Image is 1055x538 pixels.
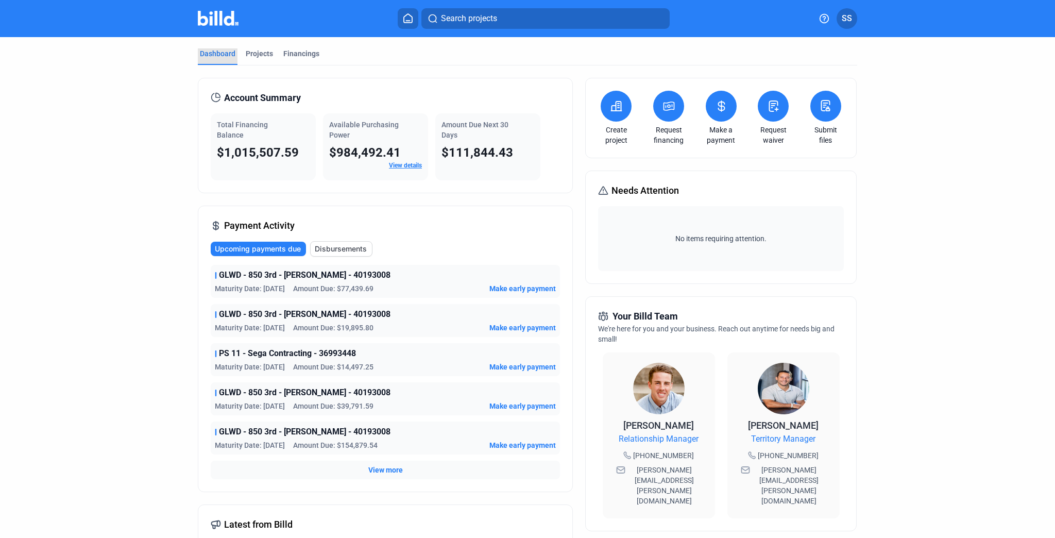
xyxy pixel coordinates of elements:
[633,450,694,461] span: [PHONE_NUMBER]
[283,48,319,59] div: Financings
[224,91,301,105] span: Account Summary
[198,11,239,26] img: Billd Company Logo
[310,241,372,257] button: Disbursements
[217,121,268,139] span: Total Financing Balance
[837,8,857,29] button: SS
[612,309,678,324] span: Your Billd Team
[293,401,373,411] span: Amount Due: $39,791.59
[441,145,513,160] span: $111,844.43
[752,465,826,506] span: [PERSON_NAME][EMAIL_ADDRESS][PERSON_NAME][DOMAIN_NAME]
[808,125,844,145] a: Submit files
[215,401,285,411] span: Maturity Date: [DATE]
[611,183,679,198] span: Needs Attention
[489,440,556,450] button: Make early payment
[293,323,373,333] span: Amount Due: $19,895.80
[293,283,373,294] span: Amount Due: $77,439.69
[748,420,819,431] span: [PERSON_NAME]
[619,433,699,445] span: Relationship Manager
[598,125,634,145] a: Create project
[842,12,852,25] span: SS
[755,125,791,145] a: Request waiver
[219,347,356,360] span: PS 11 - Sega Contracting - 36993448
[489,283,556,294] button: Make early payment
[315,244,367,254] span: Disbursements
[758,363,809,414] img: Territory Manager
[602,233,839,244] span: No items requiring attention.
[489,362,556,372] button: Make early payment
[219,308,390,321] span: GLWD - 850 3rd - [PERSON_NAME] - 40193008
[389,162,422,169] a: View details
[441,12,497,25] span: Search projects
[293,440,378,450] span: Amount Due: $154,879.54
[217,145,299,160] span: $1,015,507.59
[224,218,295,233] span: Payment Activity
[200,48,235,59] div: Dashboard
[211,242,306,256] button: Upcoming payments due
[329,145,401,160] span: $984,492.41
[441,121,508,139] span: Amount Due Next 30 Days
[219,426,390,438] span: GLWD - 850 3rd - [PERSON_NAME] - 40193008
[215,362,285,372] span: Maturity Date: [DATE]
[215,283,285,294] span: Maturity Date: [DATE]
[651,125,687,145] a: Request financing
[489,401,556,411] button: Make early payment
[368,465,403,475] button: View more
[293,362,373,372] span: Amount Due: $14,497.25
[489,323,556,333] button: Make early payment
[219,386,390,399] span: GLWD - 850 3rd - [PERSON_NAME] - 40193008
[623,420,694,431] span: [PERSON_NAME]
[219,269,390,281] span: GLWD - 850 3rd - [PERSON_NAME] - 40193008
[215,323,285,333] span: Maturity Date: [DATE]
[421,8,670,29] button: Search projects
[215,244,301,254] span: Upcoming payments due
[627,465,702,506] span: [PERSON_NAME][EMAIL_ADDRESS][PERSON_NAME][DOMAIN_NAME]
[751,433,815,445] span: Territory Manager
[758,450,819,461] span: [PHONE_NUMBER]
[246,48,273,59] div: Projects
[224,517,293,532] span: Latest from Billd
[215,440,285,450] span: Maturity Date: [DATE]
[703,125,739,145] a: Make a payment
[598,325,835,343] span: We're here for you and your business. Reach out anytime for needs big and small!
[329,121,399,139] span: Available Purchasing Power
[633,363,685,414] img: Relationship Manager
